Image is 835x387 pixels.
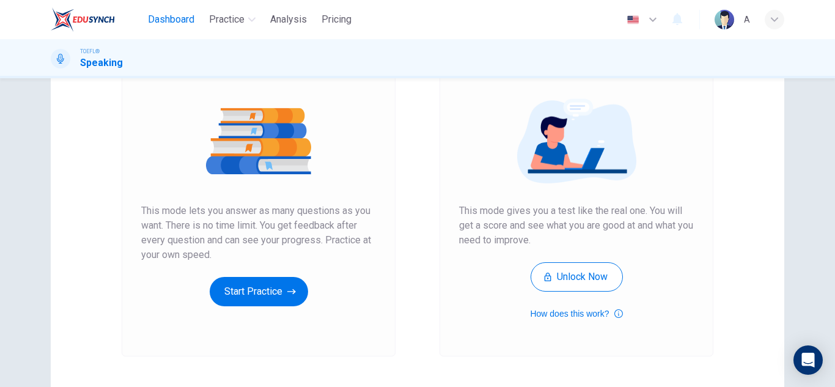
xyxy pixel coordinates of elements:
div: A [744,12,750,27]
span: Dashboard [148,12,194,27]
a: EduSynch logo [51,7,143,32]
span: Practice [209,12,245,27]
div: Open Intercom Messenger [793,345,823,375]
span: TOEFL® [80,47,100,56]
button: Analysis [265,9,312,31]
button: Pricing [317,9,356,31]
button: Practice [204,9,260,31]
button: How does this work? [530,306,622,321]
img: Profile picture [715,10,734,29]
h1: Speaking [80,56,123,70]
img: en [625,15,641,24]
button: Unlock Now [531,262,623,292]
span: This mode gives you a test like the real one. You will get a score and see what you are good at a... [459,204,694,248]
button: Dashboard [143,9,199,31]
button: Start Practice [210,277,308,306]
span: This mode lets you answer as many questions as you want. There is no time limit. You get feedback... [141,204,376,262]
span: Pricing [322,12,351,27]
img: EduSynch logo [51,7,115,32]
span: Analysis [270,12,307,27]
